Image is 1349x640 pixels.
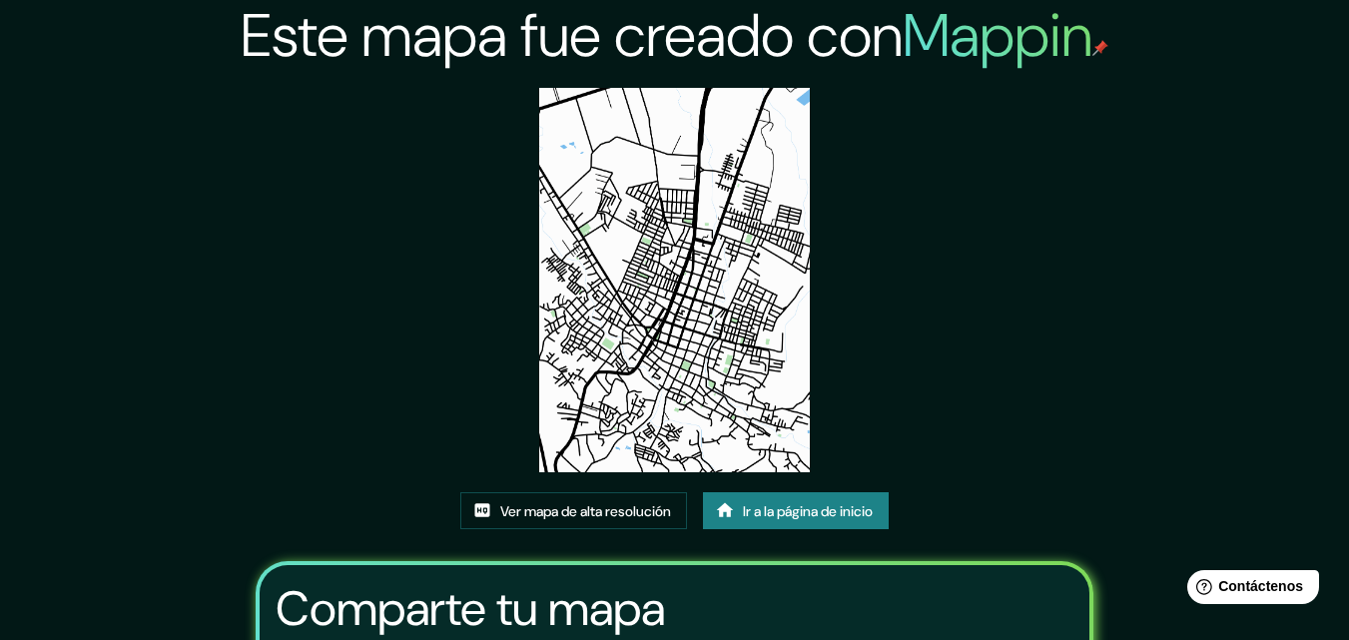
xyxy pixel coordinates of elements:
[460,492,687,530] a: Ver mapa de alta resolución
[539,88,811,472] img: created-map
[276,577,665,640] font: Comparte tu mapa
[500,502,671,520] font: Ver mapa de alta resolución
[743,502,873,520] font: Ir a la página de inicio
[703,492,889,530] a: Ir a la página de inicio
[1171,562,1327,618] iframe: Lanzador de widgets de ayuda
[1092,40,1108,56] img: pin de mapeo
